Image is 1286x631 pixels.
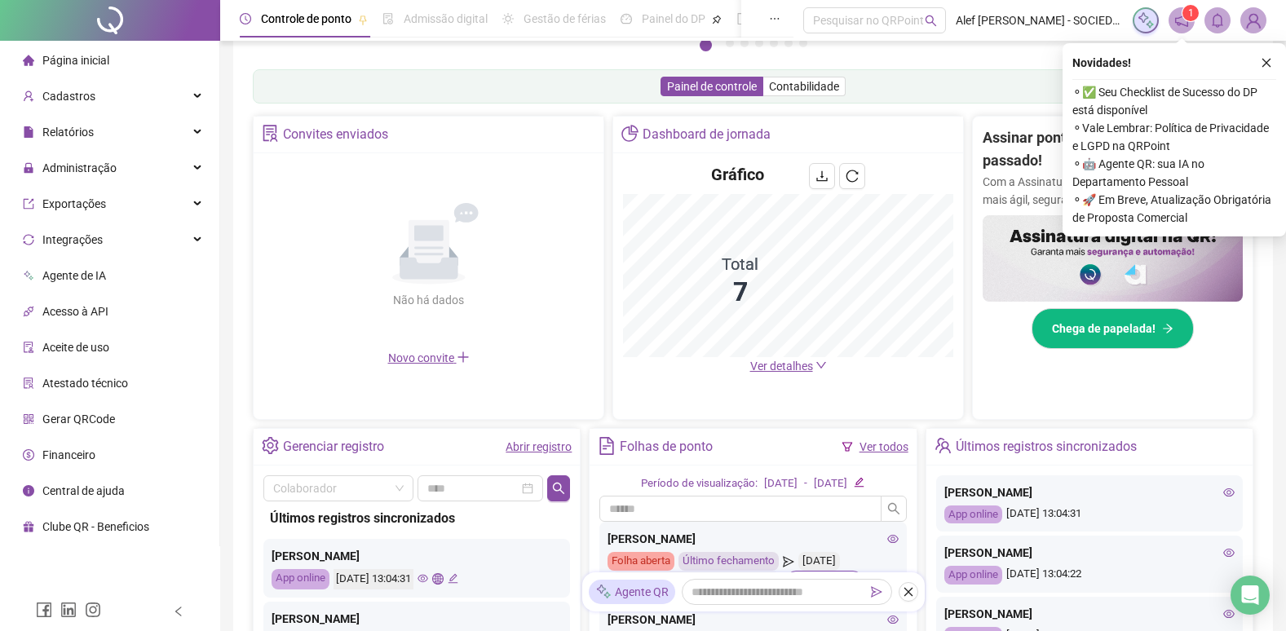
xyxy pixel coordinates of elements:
button: 2 [726,39,734,47]
div: Gerenciar registro [283,433,384,461]
span: lock [23,162,34,174]
button: Fechar folha [786,571,863,590]
span: ellipsis [769,13,780,24]
div: Open Intercom Messenger [1231,576,1270,615]
span: 1 [1188,7,1194,19]
span: Gerar QRCode [42,413,115,426]
span: search [887,502,900,515]
a: Abrir registro [506,440,572,453]
div: - [804,475,807,492]
span: eye [1223,487,1235,498]
div: [DATE] [798,552,840,571]
span: Cadastros [42,90,95,103]
span: edit [854,477,864,488]
span: pie-chart [621,125,639,142]
span: ⚬ 🤖 Agente QR: sua IA no Departamento Pessoal [1072,155,1276,191]
span: Atestado técnico [42,377,128,390]
span: ⚬ ✅ Seu Checklist de Sucesso do DP está disponível [1072,83,1276,119]
div: [PERSON_NAME] [608,611,898,629]
span: ⚬ Vale Lembrar: Política de Privacidade e LGPD na QRPoint [1072,119,1276,155]
span: Painel de controle [667,80,757,93]
span: clock-circle [240,13,251,24]
div: Último fechamento [678,552,779,571]
span: eye [1223,608,1235,620]
img: banner%2F02c71560-61a6-44d4-94b9-c8ab97240462.png [983,215,1243,302]
div: [DATE] 13:04:31 [334,569,413,589]
span: Agente de IA [42,269,106,282]
button: 5 [770,39,778,47]
span: Gestão de férias [524,12,606,25]
span: eye [418,573,428,584]
span: file-text [598,437,615,454]
span: solution [262,125,279,142]
img: 61583 [1241,8,1266,33]
span: eye [887,533,899,545]
span: notification [1174,13,1189,28]
span: arrow-right [1162,323,1173,334]
span: linkedin [60,602,77,618]
div: App online [272,569,329,589]
span: download [815,170,829,183]
a: Ver todos [860,440,908,453]
button: 4 [755,39,763,47]
div: [DATE] [764,475,798,492]
span: instagram [85,602,101,618]
span: Integrações [42,233,103,246]
span: Admissão digital [404,12,488,25]
span: Ver detalhes [750,360,813,373]
div: Folhas de ponto [620,433,713,461]
span: Novo convite [388,351,470,364]
span: bell [1210,13,1225,28]
span: api [23,306,34,317]
span: send [783,552,793,571]
span: Financeiro [42,448,95,461]
span: search [552,482,565,495]
span: Painel do DP [642,12,705,25]
div: App online [944,505,1002,524]
img: sparkle-icon.fc2bf0ac1784a2077858766a79e2daf3.svg [595,584,612,601]
span: Exportações [42,197,106,210]
span: Relatórios [42,126,94,139]
span: home [23,55,34,66]
span: Acesso à API [42,305,108,318]
sup: 1 [1182,5,1199,21]
span: file [23,126,34,138]
span: team [935,437,952,454]
div: [PERSON_NAME] [944,483,1235,501]
img: sparkle-icon.fc2bf0ac1784a2077858766a79e2daf3.svg [1137,11,1155,29]
div: App online [944,566,1002,585]
button: 1 [700,39,712,51]
div: [PERSON_NAME] [944,605,1235,623]
span: audit [23,342,34,353]
span: qrcode [23,413,34,425]
div: Não há dados [354,291,504,309]
div: Convites enviados [283,121,388,148]
span: pushpin [358,15,368,24]
div: Dashboard de jornada [643,121,771,148]
span: user-add [23,90,34,102]
button: 7 [799,39,807,47]
div: Agente QR [589,580,675,604]
div: Sociedade Educacional R&N Ltda [612,571,780,590]
span: Chega de papelada! [1052,320,1156,338]
span: gift [23,521,34,532]
span: close [1261,57,1272,68]
span: close [903,586,914,598]
span: Clube QR - Beneficios [42,520,149,533]
div: [PERSON_NAME] [944,544,1235,562]
span: info-circle [23,485,34,496]
span: Novidades ! [1072,54,1131,72]
span: sun [502,13,514,24]
button: 6 [784,39,793,47]
span: Aceite de uso [42,341,109,354]
div: Período de visualização: [641,475,758,492]
span: file-done [382,13,394,24]
span: filter [842,441,853,452]
p: Com a Assinatura Digital da QR, sua gestão fica mais ágil, segura e sem papelada. [983,173,1243,209]
span: left [173,606,184,617]
span: global [432,573,443,584]
span: facebook [36,602,52,618]
span: setting [262,437,279,454]
span: edit [448,573,458,584]
span: book [736,13,748,24]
